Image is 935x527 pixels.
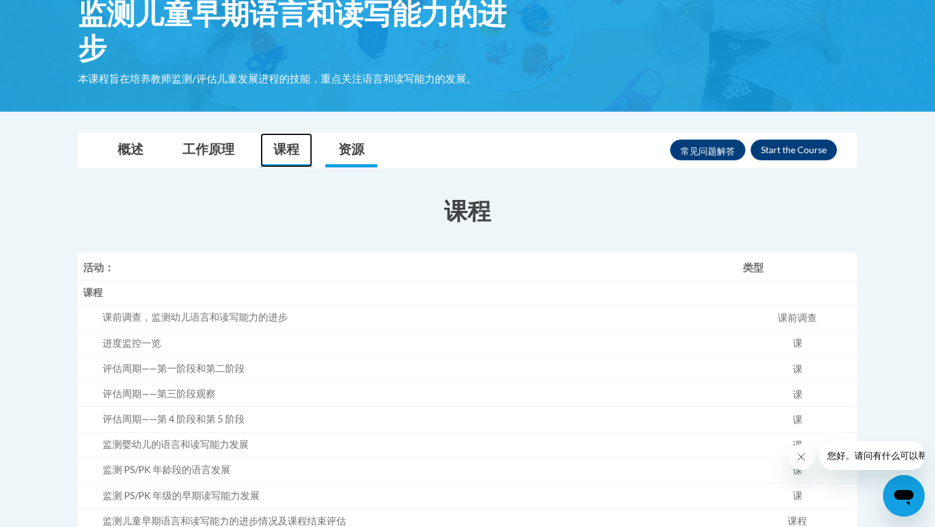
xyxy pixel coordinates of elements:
font: 评估周期——第一阶段和第二阶段 [103,363,245,374]
font: 课程 [83,287,103,298]
font: 课 [793,363,803,374]
font: 监测儿童早期语言和读写能力的进步情况及课程结束评估 [103,515,346,526]
font: 课 [793,337,803,349]
font: 课 [793,414,803,425]
font: 评估周期——第 4 阶段和第 5 阶段 [103,413,245,424]
font: 课前调查，监测幼儿语言和读写能力的进步 [103,312,288,323]
font: 课程 [273,141,299,156]
font: 工作原理 [182,141,234,156]
font: 监测 PS/PK 年龄段的语言发展 [103,464,231,475]
font: 本课程旨在培养教师监测/评估儿童发展进程的技能，重点关注语言和读写能力的发展。 [78,72,477,84]
font: 类型 [743,262,764,274]
font: 资源 [338,141,364,156]
font: 您好。请问有什么可以帮到您吗？ [8,9,144,19]
button: 报名参加本课程 [751,140,837,160]
font: 课 [793,439,803,450]
font: 概述 [118,141,143,156]
iframe: 关闭消息 [788,444,814,470]
font: 课 [793,490,803,501]
font: 监测 PS/PK 年级的早期读写能力发展 [103,490,260,501]
font: 课 [793,388,803,399]
font: 课程 [444,196,491,225]
font: 进度监控一览 [103,337,161,349]
a: 常见问题解答 [670,140,745,160]
iframe: 启动消息窗口的按钮 [883,475,925,517]
font: 课 [793,465,803,476]
font: 活动： [83,262,114,274]
font: 评估周期——第三阶段观察 [103,388,216,399]
iframe: 公司消息 [819,441,925,470]
font: 监测婴幼儿的语言和读写能力发展 [103,439,249,450]
font: 课前调查 [778,312,817,323]
font: 常见问题解答 [680,145,735,156]
font: 课程 [788,515,807,526]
